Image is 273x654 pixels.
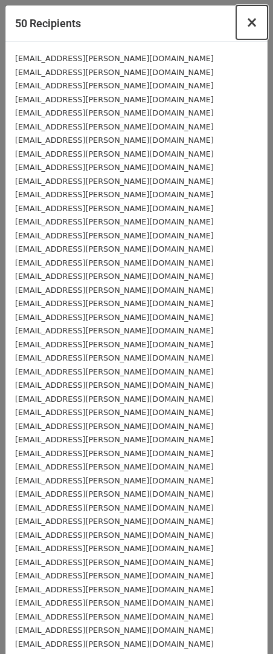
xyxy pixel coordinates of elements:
small: [EMAIL_ADDRESS][PERSON_NAME][DOMAIN_NAME] [15,299,214,308]
small: [EMAIL_ADDRESS][PERSON_NAME][DOMAIN_NAME] [15,639,214,649]
small: [EMAIL_ADDRESS][PERSON_NAME][DOMAIN_NAME] [15,340,214,349]
small: [EMAIL_ADDRESS][PERSON_NAME][DOMAIN_NAME] [15,394,214,404]
small: [EMAIL_ADDRESS][PERSON_NAME][DOMAIN_NAME] [15,149,214,159]
small: [EMAIL_ADDRESS][PERSON_NAME][DOMAIN_NAME] [15,449,214,458]
small: [EMAIL_ADDRESS][PERSON_NAME][DOMAIN_NAME] [15,258,214,267]
small: [EMAIL_ADDRESS][PERSON_NAME][DOMAIN_NAME] [15,558,214,567]
small: [EMAIL_ADDRESS][PERSON_NAME][DOMAIN_NAME] [15,462,214,471]
div: Widget de chat [213,596,273,654]
small: [EMAIL_ADDRESS][PERSON_NAME][DOMAIN_NAME] [15,476,214,485]
small: [EMAIL_ADDRESS][PERSON_NAME][DOMAIN_NAME] [15,204,214,213]
small: [EMAIL_ADDRESS][PERSON_NAME][DOMAIN_NAME] [15,422,214,431]
small: [EMAIL_ADDRESS][PERSON_NAME][DOMAIN_NAME] [15,122,214,131]
small: [EMAIL_ADDRESS][PERSON_NAME][DOMAIN_NAME] [15,626,214,635]
small: [EMAIL_ADDRESS][PERSON_NAME][DOMAIN_NAME] [15,108,214,117]
small: [EMAIL_ADDRESS][PERSON_NAME][DOMAIN_NAME] [15,531,214,540]
small: [EMAIL_ADDRESS][PERSON_NAME][DOMAIN_NAME] [15,272,214,281]
small: [EMAIL_ADDRESS][PERSON_NAME][DOMAIN_NAME] [15,503,214,512]
small: [EMAIL_ADDRESS][PERSON_NAME][DOMAIN_NAME] [15,313,214,322]
small: [EMAIL_ADDRESS][PERSON_NAME][DOMAIN_NAME] [15,136,214,145]
small: [EMAIL_ADDRESS][PERSON_NAME][DOMAIN_NAME] [15,517,214,526]
small: [EMAIL_ADDRESS][PERSON_NAME][DOMAIN_NAME] [15,353,214,362]
small: [EMAIL_ADDRESS][PERSON_NAME][DOMAIN_NAME] [15,68,214,77]
small: [EMAIL_ADDRESS][PERSON_NAME][DOMAIN_NAME] [15,95,214,104]
small: [EMAIL_ADDRESS][PERSON_NAME][DOMAIN_NAME] [15,544,214,553]
small: [EMAIL_ADDRESS][PERSON_NAME][DOMAIN_NAME] [15,408,214,417]
small: [EMAIL_ADDRESS][PERSON_NAME][DOMAIN_NAME] [15,435,214,444]
small: [EMAIL_ADDRESS][PERSON_NAME][DOMAIN_NAME] [15,381,214,390]
small: [EMAIL_ADDRESS][PERSON_NAME][DOMAIN_NAME] [15,489,214,499]
small: [EMAIL_ADDRESS][PERSON_NAME][DOMAIN_NAME] [15,571,214,580]
span: × [246,14,258,31]
small: [EMAIL_ADDRESS][PERSON_NAME][DOMAIN_NAME] [15,326,214,335]
small: [EMAIL_ADDRESS][PERSON_NAME][DOMAIN_NAME] [15,612,214,621]
small: [EMAIL_ADDRESS][PERSON_NAME][DOMAIN_NAME] [15,231,214,240]
small: [EMAIL_ADDRESS][PERSON_NAME][DOMAIN_NAME] [15,190,214,199]
small: [EMAIL_ADDRESS][PERSON_NAME][DOMAIN_NAME] [15,286,214,295]
small: [EMAIL_ADDRESS][PERSON_NAME][DOMAIN_NAME] [15,217,214,226]
small: [EMAIL_ADDRESS][PERSON_NAME][DOMAIN_NAME] [15,244,214,253]
small: [EMAIL_ADDRESS][PERSON_NAME][DOMAIN_NAME] [15,598,214,607]
small: [EMAIL_ADDRESS][PERSON_NAME][DOMAIN_NAME] [15,81,214,90]
iframe: Chat Widget [213,596,273,654]
small: [EMAIL_ADDRESS][PERSON_NAME][DOMAIN_NAME] [15,54,214,63]
button: Close [236,5,268,39]
small: [EMAIL_ADDRESS][PERSON_NAME][DOMAIN_NAME] [15,163,214,172]
small: [EMAIL_ADDRESS][PERSON_NAME][DOMAIN_NAME] [15,367,214,376]
small: [EMAIL_ADDRESS][PERSON_NAME][DOMAIN_NAME] [15,177,214,186]
small: [EMAIL_ADDRESS][PERSON_NAME][DOMAIN_NAME] [15,585,214,594]
h5: 50 Recipients [15,15,81,31]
